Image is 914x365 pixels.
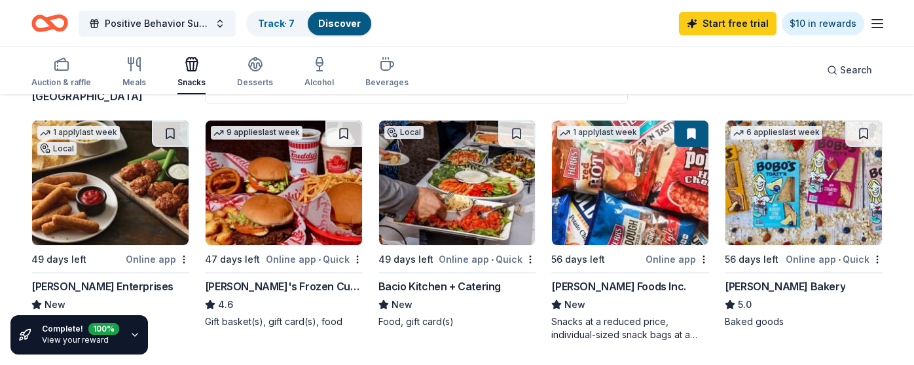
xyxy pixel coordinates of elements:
[725,120,883,328] a: Image for Bobo's Bakery6 applieslast week56 days leftOnline app•Quick[PERSON_NAME] Bakery5.0Baked...
[838,254,841,265] span: •
[384,126,424,139] div: Local
[365,77,409,88] div: Beverages
[318,254,321,265] span: •
[31,51,91,94] button: Auction & raffle
[177,51,206,94] button: Snacks
[725,252,778,267] div: 56 days left
[552,121,708,245] img: Image for Herr Foods Inc.
[206,121,362,245] img: Image for Freddy's Frozen Custard & Steakburgers
[205,279,363,294] div: [PERSON_NAME]'s Frozen Custard & Steakburgers
[304,51,334,94] button: Alcohol
[205,120,363,328] a: Image for Freddy's Frozen Custard & Steakburgers9 applieslast week47 days leftOnline app•Quick[PE...
[88,320,119,332] div: 100 %
[205,252,260,267] div: 47 days left
[378,252,433,267] div: 49 days left
[105,16,210,31] span: Positive Behavior Support
[786,251,883,267] div: Online app Quick
[42,335,109,345] a: View your reward
[378,315,536,328] div: Food, gift card(s)
[45,297,65,313] span: New
[318,18,361,29] a: Discover
[731,126,822,140] div: 6 applies last week
[266,251,363,267] div: Online app Quick
[551,120,709,341] a: Image for Herr Foods Inc.1 applylast week56 days leftOnline app[PERSON_NAME] Foods Inc.NewSnacks ...
[31,279,174,294] div: [PERSON_NAME] Enterprises
[237,77,273,88] div: Desserts
[126,251,189,267] div: Online app
[79,10,236,37] button: Positive Behavior Support
[31,120,189,328] a: Image for Doherty Enterprises1 applylast weekLocal49 days leftOnline app[PERSON_NAME] Enterprises...
[646,251,709,267] div: Online app
[42,323,119,335] div: Complete!
[304,77,334,88] div: Alcohol
[557,126,640,140] div: 1 apply last week
[218,297,233,313] span: 4.6
[379,121,536,245] img: Image for Bacio Kitchen + Catering
[378,120,536,328] a: Image for Bacio Kitchen + CateringLocal49 days leftOnline app•QuickBacio Kitchen + CateringNewFoo...
[679,12,777,35] a: Start free trial
[31,77,91,88] div: Auction & raffle
[32,121,189,245] img: Image for Doherty Enterprises
[491,254,494,265] span: •
[738,297,752,313] span: 5.0
[725,121,882,245] img: Image for Bobo's Bakery
[122,77,146,88] div: Meals
[365,51,409,94] button: Beverages
[439,251,536,267] div: Online app Quick
[31,8,68,39] a: Home
[840,62,872,78] span: Search
[725,315,883,328] div: Baked goods
[551,252,605,267] div: 56 days left
[725,279,845,294] div: [PERSON_NAME] Bakery
[177,77,206,88] div: Snacks
[37,142,77,155] div: Local
[564,297,585,313] span: New
[782,12,864,35] a: $10 in rewards
[246,10,373,37] button: Track· 7Discover
[211,126,302,140] div: 9 applies last week
[551,315,709,341] div: Snacks at a reduced price, individual-sized snack bags at a reduced cost
[551,279,685,294] div: [PERSON_NAME] Foods Inc.
[392,297,412,313] span: New
[205,315,363,328] div: Gift basket(s), gift card(s), food
[258,18,295,29] a: Track· 7
[31,252,86,267] div: 49 days left
[237,51,273,94] button: Desserts
[122,51,146,94] button: Meals
[816,57,883,83] button: Search
[37,126,120,140] div: 1 apply last week
[378,279,501,294] div: Bacio Kitchen + Catering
